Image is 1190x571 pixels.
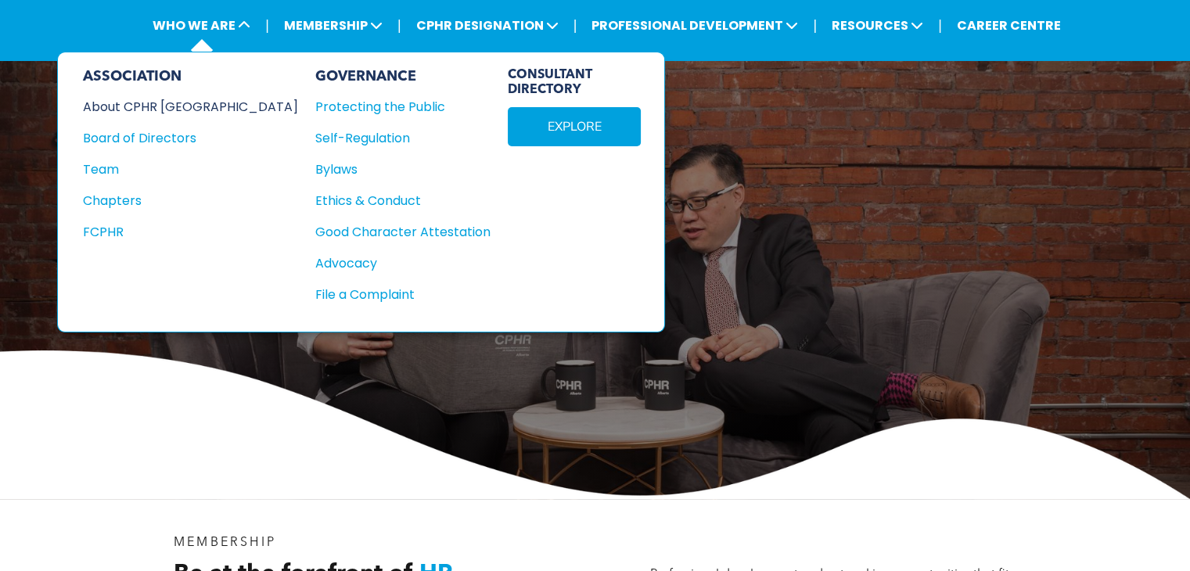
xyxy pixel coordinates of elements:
[315,253,491,273] a: Advocacy
[573,9,577,41] li: |
[83,160,298,179] a: Team
[315,160,491,179] a: Bylaws
[83,191,277,210] div: Chapters
[315,128,491,148] a: Self-Regulation
[813,9,817,41] li: |
[938,9,942,41] li: |
[148,11,255,40] span: WHO WE ARE
[83,191,298,210] a: Chapters
[315,68,491,85] div: GOVERNANCE
[83,97,277,117] div: About CPHR [GEOGRAPHIC_DATA]
[315,285,473,304] div: File a Complaint
[315,128,473,148] div: Self-Regulation
[83,128,277,148] div: Board of Directors
[315,191,473,210] div: Ethics & Conduct
[83,128,298,148] a: Board of Directors
[508,68,641,98] span: CONSULTANT DIRECTORY
[587,11,803,40] span: PROFESSIONAL DEVELOPMENT
[315,160,473,179] div: Bylaws
[315,191,491,210] a: Ethics & Conduct
[412,11,563,40] span: CPHR DESIGNATION
[315,222,473,242] div: Good Character Attestation
[508,107,641,146] a: EXPLORE
[315,285,491,304] a: File a Complaint
[83,68,298,85] div: ASSOCIATION
[265,9,269,41] li: |
[315,97,473,117] div: Protecting the Public
[827,11,928,40] span: RESOURCES
[83,97,298,117] a: About CPHR [GEOGRAPHIC_DATA]
[952,11,1066,40] a: CAREER CENTRE
[83,160,277,179] div: Team
[83,222,298,242] a: FCPHR
[315,222,491,242] a: Good Character Attestation
[397,9,401,41] li: |
[83,222,277,242] div: FCPHR
[315,97,491,117] a: Protecting the Public
[174,537,276,549] span: MEMBERSHIP
[315,253,473,273] div: Advocacy
[279,11,387,40] span: MEMBERSHIP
